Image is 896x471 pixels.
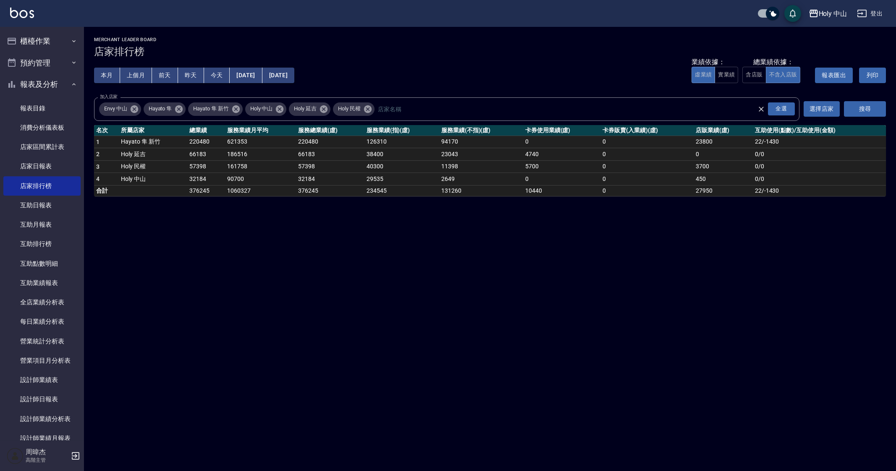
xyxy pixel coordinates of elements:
div: Holy 延吉 [289,102,330,116]
td: 0 [600,160,694,173]
td: Holy 中山 [119,173,187,186]
th: 卡券販賣(入業績)(虛) [600,125,694,136]
td: 0 [600,136,694,148]
span: 1 [96,139,100,145]
th: 卡券使用業績(虛) [523,125,600,136]
span: Holy 民權 [333,105,366,113]
td: 131260 [439,185,523,196]
td: 10440 [523,185,600,196]
td: 23800 [694,136,753,148]
td: 0 [600,173,694,186]
td: 合計 [94,185,119,196]
td: 0 / 0 [753,173,886,186]
td: 126310 [364,136,439,148]
button: 預約管理 [3,52,81,74]
h5: 周暐杰 [26,448,68,456]
td: 32184 [187,173,225,186]
a: 報表匯出 [809,71,853,79]
button: 今天 [204,68,230,83]
td: 22 / -1430 [753,136,886,148]
button: Open [766,101,796,117]
button: 昨天 [178,68,204,83]
td: Hayato 隼 新竹 [119,136,187,148]
td: 38400 [364,148,439,161]
button: 上個月 [120,68,152,83]
div: 全選 [768,102,795,115]
td: 40300 [364,160,439,173]
td: 27950 [694,185,753,196]
span: Envy 中山 [99,105,132,113]
label: 加入店家 [100,94,118,100]
a: 消費分析儀表板 [3,118,81,137]
a: 店家排行榜 [3,176,81,196]
td: 0 [600,148,694,161]
td: 90700 [225,173,296,186]
span: Hayato 隼 新竹 [188,105,233,113]
td: 0 [523,136,600,148]
th: 名次 [94,125,119,136]
div: Holy 中山 [245,102,287,116]
button: 選擇店家 [804,101,840,117]
td: 220480 [296,136,364,148]
a: 互助排行榜 [3,234,81,254]
td: 29535 [364,173,439,186]
button: 搜尋 [844,101,886,117]
button: 登出 [854,6,886,21]
a: 營業項目月分析表 [3,351,81,370]
a: 每日業績分析表 [3,312,81,331]
td: 450 [694,173,753,186]
div: Holy 中山 [819,8,847,19]
th: 店販業績(虛) [694,125,753,136]
th: 互助使用(點數)/互助使用(金額) [753,125,886,136]
th: 服務業績(不指)(虛) [439,125,523,136]
td: 186516 [225,148,296,161]
td: 0 [694,148,753,161]
a: 設計師業績月報表 [3,429,81,448]
td: Holy 延吉 [119,148,187,161]
a: 互助月報表 [3,215,81,234]
button: 實業績 [715,67,738,83]
td: 621353 [225,136,296,148]
td: 2649 [439,173,523,186]
td: 5700 [523,160,600,173]
td: 0 / 0 [753,160,886,173]
button: 本月 [94,68,120,83]
button: 虛業績 [692,67,715,83]
div: Hayato 隼 新竹 [188,102,242,116]
span: Hayato 隼 [144,105,177,113]
button: 列印 [859,68,886,83]
div: Envy 中山 [99,102,141,116]
input: 店家名稱 [376,102,772,116]
td: 0 / 0 [753,148,886,161]
div: Hayato 隼 [144,102,186,116]
td: 66183 [296,148,364,161]
td: 32184 [296,173,364,186]
td: 234545 [364,185,439,196]
button: 報表匯出 [815,68,853,83]
button: 櫃檯作業 [3,30,81,52]
td: 376245 [187,185,225,196]
td: 161758 [225,160,296,173]
button: 含店販 [742,67,766,83]
a: 設計師業績分析表 [3,409,81,429]
td: 0 [600,185,694,196]
td: 376245 [296,185,364,196]
td: 57398 [296,160,364,173]
th: 服務總業績(虛) [296,125,364,136]
span: 4 [96,175,100,182]
td: 0 [523,173,600,186]
td: Holy 民權 [119,160,187,173]
td: 23043 [439,148,523,161]
th: 總業績 [187,125,225,136]
div: 總業績依據： [753,58,794,67]
button: [DATE] [230,68,262,83]
a: 互助日報表 [3,196,81,215]
button: 不含入店販 [766,67,801,83]
th: 所屬店家 [119,125,187,136]
h2: Merchant Leader Board [94,37,886,42]
p: 高階主管 [26,456,68,464]
td: 1060327 [225,185,296,196]
button: save [784,5,801,22]
span: 2 [96,151,100,157]
h3: 店家排行榜 [94,46,886,58]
